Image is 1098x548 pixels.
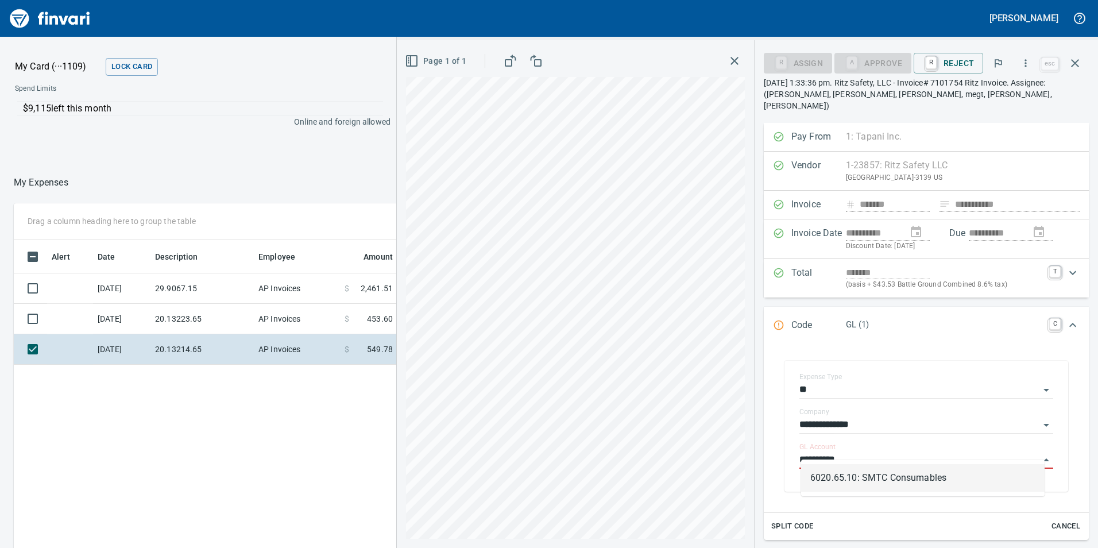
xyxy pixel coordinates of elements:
span: 453.60 [367,313,393,325]
label: Company [799,408,829,415]
a: C [1049,318,1061,330]
span: Close invoice [1038,49,1089,77]
span: Alert [52,250,85,264]
a: T [1049,266,1061,277]
td: [DATE] [93,273,150,304]
span: Reject [923,53,974,73]
button: Cancel [1047,518,1084,535]
div: Expand [764,345,1089,540]
span: Description [155,250,213,264]
span: Employee [258,250,310,264]
button: [PERSON_NAME] [987,9,1061,27]
button: Page 1 of 1 [403,51,471,72]
div: GL Account required [834,57,911,67]
p: My Expenses [14,176,68,190]
img: Finvari [7,5,93,32]
span: 549.78 [367,344,393,355]
td: 20.13214.65 [150,334,254,365]
p: $9,115 left this month [23,102,383,115]
p: Drag a column heading here to group the table [28,215,196,227]
p: [DATE] 1:33:36 pm. Ritz Safety, LLC - Invoice# 7101754 Ritz Invoice. Assignee: ([PERSON_NAME], [P... [764,77,1089,111]
span: Amount [364,250,393,264]
span: Description [155,250,198,264]
td: AP Invoices [254,304,340,334]
a: esc [1041,57,1058,70]
button: More [1013,51,1038,76]
nav: breadcrumb [14,176,68,190]
span: Date [98,250,130,264]
p: My Card (···1109) [15,60,101,74]
span: Spend Limits [15,83,222,95]
p: Online and foreign allowed [6,116,391,128]
div: Expand [764,307,1089,345]
label: GL Account [799,443,836,450]
span: $ [345,283,349,294]
button: Lock Card [106,58,158,76]
p: Code [791,318,846,333]
h5: [PERSON_NAME] [989,12,1058,24]
span: Cancel [1050,520,1081,533]
span: $ [345,313,349,325]
td: [DATE] [93,334,150,365]
span: 2,461.51 [361,283,393,294]
span: Alert [52,250,70,264]
div: Expand [764,259,1089,298]
td: AP Invoices [254,273,340,304]
a: R [926,56,937,69]
span: Page 1 of 1 [407,54,466,68]
label: Expense Type [799,373,842,380]
td: 29.9067.15 [150,273,254,304]
li: 6020.65.10: SMTC Consumables [801,464,1045,492]
span: Date [98,250,115,264]
button: Flag [985,51,1011,76]
button: Split Code [768,518,817,535]
p: GL (1) [846,318,1042,331]
span: $ [345,344,349,355]
span: Lock Card [111,60,152,74]
td: [DATE] [93,304,150,334]
span: Employee [258,250,295,264]
span: Split Code [771,520,814,533]
button: RReject [914,53,983,74]
button: Close [1038,452,1054,468]
td: AP Invoices [254,334,340,365]
p: (basis + $43.53 Battle Ground Combined 8.6% tax) [846,279,1042,291]
td: 20.13223.65 [150,304,254,334]
span: Amount [349,250,393,264]
p: Total [791,266,846,291]
button: Open [1038,382,1054,398]
button: Open [1038,417,1054,433]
